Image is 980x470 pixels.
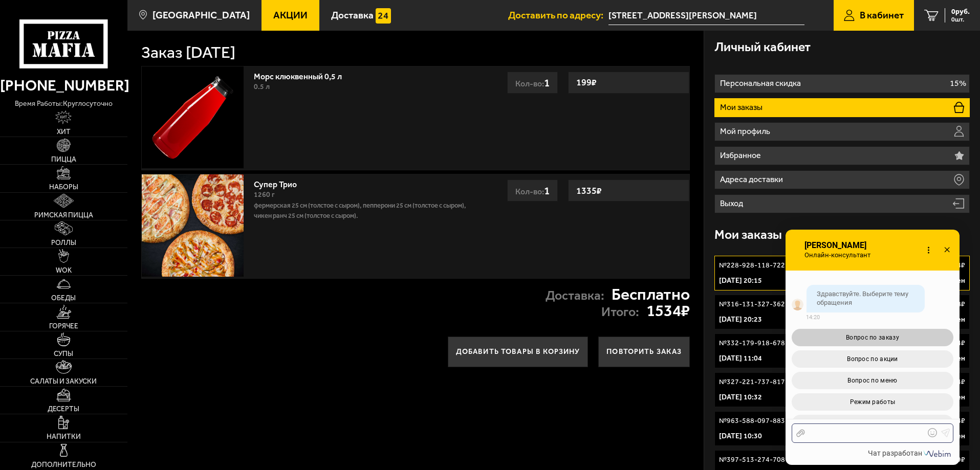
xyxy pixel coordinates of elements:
span: Дополнительно [31,461,96,468]
span: Вопрос по акции [847,355,898,363]
span: 0 шт. [951,16,970,23]
p: Доставка: [546,289,604,302]
span: Онлайн-консультант [803,251,877,259]
span: Обеды [51,295,76,302]
button: Вопрос по меню [792,372,953,389]
span: WOK [56,267,72,274]
a: №228-928-118-7221534₽[DATE] 20:15Доставлен [714,256,970,290]
span: 0.5 л [254,82,270,91]
a: №332-179-918-6785994₽[DATE] 11:04Доставлен [714,333,970,368]
h1: Заказ [DATE] [141,44,235,61]
p: № 316-131-327-362 [719,299,785,309]
span: Хит [57,128,71,136]
span: [PERSON_NAME] [803,241,877,250]
span: 1 [544,184,550,197]
p: № 327-221-737-817 [719,377,785,387]
a: №316-131-327-3622478₽[DATE] 20:23Доставлен [714,295,970,329]
span: Роллы [51,239,76,247]
p: 15% [950,79,966,87]
p: [DATE] 20:15 [719,276,762,286]
button: Вопрос по заказу [792,329,953,346]
p: [DATE] 10:30 [719,431,762,441]
span: Десерты [48,406,79,413]
span: Вопрос по заказу [846,334,899,341]
span: 1260 г [254,190,275,199]
button: Режим работы [792,393,953,411]
strong: 1534 ₽ [646,303,690,319]
p: [DATE] 11:04 [719,353,762,364]
p: [DATE] 20:23 [719,315,762,325]
p: № 963-588-097-883 [719,416,785,426]
span: Доставка [331,10,374,20]
p: Мои заказы [720,103,765,111]
p: Адреса доставки [720,175,786,184]
button: Повторить заказ [598,337,690,367]
span: Пицца [51,156,76,163]
span: Напитки [47,433,81,440]
p: Фермерская 25 см (толстое с сыром), Пепперони 25 см (толстое с сыром), Чикен Ранч 25 см (толстое ... [254,200,477,221]
span: Здравствуйте. Выберите тему обращения [817,290,908,306]
img: 15daf4d41897b9f0e9f617042186c801.svg [376,8,391,24]
p: Персональная скидка [720,79,803,87]
h3: Мои заказы [714,229,782,241]
p: Мой профиль [720,127,773,136]
h3: Личный кабинет [714,41,811,54]
span: Режим работы [850,398,895,406]
span: Салаты и закуски [30,378,97,385]
span: Доставить по адресу: [508,10,608,20]
p: № 332-179-918-678 [719,338,785,348]
span: [GEOGRAPHIC_DATA] [153,10,250,20]
button: Добавить товары в корзину [448,337,589,367]
strong: 199 ₽ [574,73,599,92]
a: №327-221-737-8175994₽[DATE] 10:32Отменен [714,372,970,407]
div: Кол-во: [507,72,558,94]
a: Супер Трио [254,176,307,189]
input: Ваш адрес доставки [608,6,804,25]
span: В кабинет [860,10,904,20]
p: Итого: [601,306,639,319]
p: [DATE] 10:32 [719,392,762,402]
span: 0 руб. [951,8,970,15]
span: Акции [273,10,308,20]
a: Морс клюквенный 0,5 л [254,69,352,81]
strong: 1335 ₽ [574,181,604,200]
span: Супы [54,350,73,357]
p: Выход [720,199,746,208]
span: Горячее [49,323,78,330]
p: Избранное [720,151,764,160]
span: Наборы [49,184,78,191]
button: Вопрос по акции [792,350,953,368]
strong: Бесплатно [612,286,690,303]
p: № 228-928-118-722 [719,260,785,271]
div: Кол-во: [507,180,558,202]
a: №963-588-097-8835994₽[DATE] 10:30Отменен [714,411,970,446]
p: № 397-513-274-708 [719,455,785,465]
a: Чат разработан [868,449,953,457]
span: 14:20 [806,314,820,321]
span: Римская пицца [34,212,93,219]
span: Вопрос по меню [847,377,897,384]
img: visitor_avatar_default.png [792,299,803,310]
span: 1 [544,76,550,89]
